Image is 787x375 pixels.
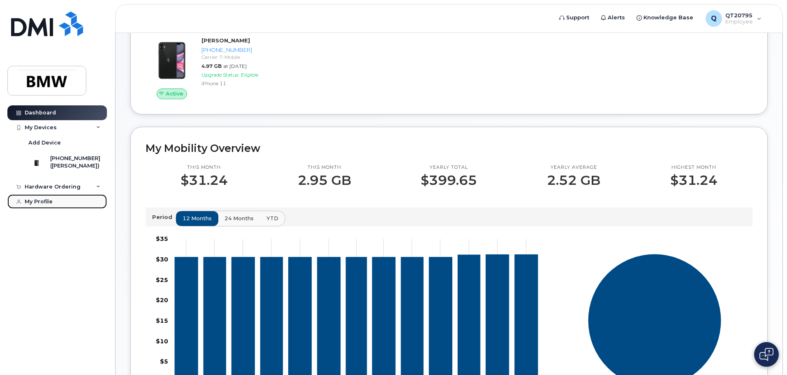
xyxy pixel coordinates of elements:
[181,164,228,171] p: This month
[146,37,290,99] a: Active[PERSON_NAME][PHONE_NUMBER]Carrier: T-Mobile4.97 GBat [DATE]Upgrade Status:EligibleiPhone 11
[421,164,477,171] p: Yearly total
[670,173,718,188] p: $31.24
[201,46,287,54] div: [PHONE_NUMBER]
[643,14,693,22] span: Knowledge Base
[298,173,351,188] p: 2.95 GB
[547,173,600,188] p: 2.52 GB
[421,173,477,188] p: $399.65
[266,214,278,222] span: YTD
[156,317,168,324] tspan: $15
[700,10,767,27] div: QT20795
[595,9,631,26] a: Alerts
[725,19,753,25] span: Employee
[631,9,699,26] a: Knowledge Base
[201,80,287,87] div: iPhone 11
[566,14,589,22] span: Support
[225,214,254,222] span: 24 months
[223,63,247,69] span: at [DATE]
[759,348,773,361] img: Open chat
[201,72,239,78] span: Upgrade Status:
[152,41,192,80] img: iPhone_11.jpg
[711,14,717,23] span: Q
[146,142,752,154] h2: My Mobility Overview
[553,9,595,26] a: Support
[156,255,168,263] tspan: $30
[608,14,625,22] span: Alerts
[298,164,351,171] p: This month
[181,173,228,188] p: $31.24
[725,12,753,19] span: QT20795
[156,337,168,345] tspan: $10
[670,164,718,171] p: Highest month
[156,296,168,304] tspan: $20
[152,213,176,221] p: Period
[156,276,168,283] tspan: $25
[160,358,168,365] tspan: $5
[201,54,287,61] div: Carrier: T-Mobile
[156,235,168,242] tspan: $35
[547,164,600,171] p: Yearly average
[241,72,258,78] span: Eligible
[201,63,222,69] span: 4.97 GB
[201,37,250,44] strong: [PERSON_NAME]
[166,90,183,98] span: Active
